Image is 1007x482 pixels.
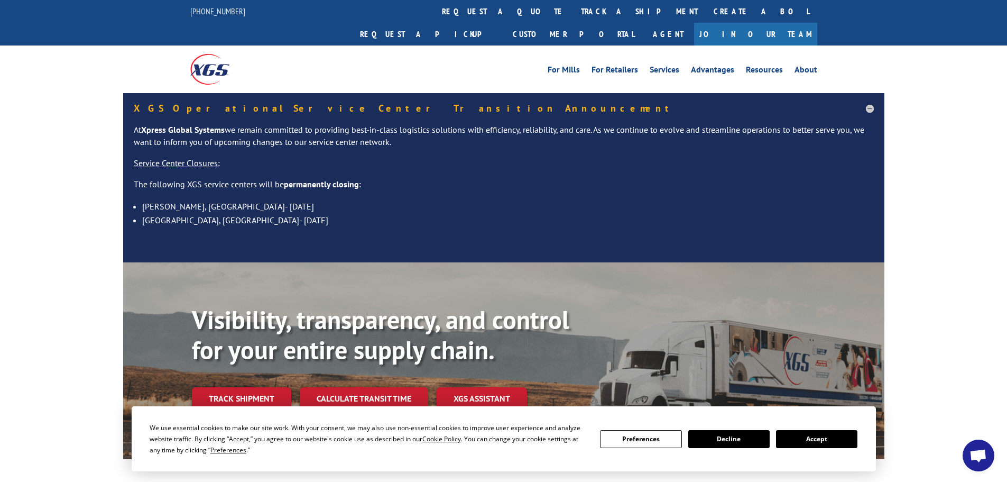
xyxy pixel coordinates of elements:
[192,387,291,410] a: Track shipment
[134,104,874,113] h5: XGS Operational Service Center Transition Announcement
[134,178,874,199] p: The following XGS service centers will be :
[691,66,734,77] a: Advantages
[548,66,580,77] a: For Mills
[134,158,220,168] u: Service Center Closures:
[284,179,359,189] strong: permanently closing
[694,23,817,46] a: Join Our Team
[688,430,770,448] button: Decline
[132,406,876,471] div: Cookie Consent Prompt
[150,422,587,456] div: We use essential cookies to make our site work. With your consent, we may also use non-essential ...
[190,6,245,16] a: [PHONE_NUMBER]
[142,199,874,213] li: [PERSON_NAME], [GEOGRAPHIC_DATA]- [DATE]
[505,23,642,46] a: Customer Portal
[192,303,569,367] b: Visibility, transparency, and control for your entire supply chain.
[776,430,857,448] button: Accept
[300,387,428,410] a: Calculate transit time
[746,66,783,77] a: Resources
[794,66,817,77] a: About
[592,66,638,77] a: For Retailers
[142,213,874,227] li: [GEOGRAPHIC_DATA], [GEOGRAPHIC_DATA]- [DATE]
[134,124,874,158] p: At we remain committed to providing best-in-class logistics solutions with efficiency, reliabilit...
[422,434,461,443] span: Cookie Policy
[642,23,694,46] a: Agent
[650,66,679,77] a: Services
[963,440,994,471] a: Open chat
[600,430,681,448] button: Preferences
[210,445,246,454] span: Preferences
[141,124,225,135] strong: Xpress Global Systems
[437,387,527,410] a: XGS ASSISTANT
[352,23,505,46] a: Request a pickup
